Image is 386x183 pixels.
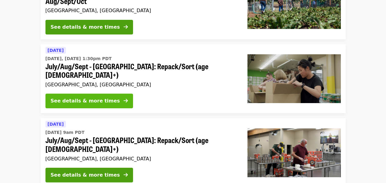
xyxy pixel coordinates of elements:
a: See details for "July/Aug/Sept - Portland: Repack/Sort (age 8+)" [41,44,346,113]
img: July/Aug/Sept - Portland: Repack/Sort (age 8+) organized by Oregon Food Bank [247,54,341,103]
span: July/Aug/Sept - [GEOGRAPHIC_DATA]: Repack/Sort (age [DEMOGRAPHIC_DATA]+) [45,62,238,80]
div: See details & more times [51,171,120,179]
div: See details & more times [51,97,120,105]
button: See details & more times [45,168,133,182]
div: See details & more times [51,23,120,31]
div: [GEOGRAPHIC_DATA], [GEOGRAPHIC_DATA] [45,156,238,162]
span: [DATE] [48,48,64,53]
time: [DATE] 9am PDT [45,129,85,136]
div: [GEOGRAPHIC_DATA], [GEOGRAPHIC_DATA] [45,82,238,88]
img: July/Aug/Sept - Portland: Repack/Sort (age 16+) organized by Oregon Food Bank [247,128,341,177]
time: [DATE], [DATE] 1:30pm PDT [45,56,112,62]
i: arrow-right icon [124,98,128,104]
i: arrow-right icon [124,172,128,178]
i: arrow-right icon [124,24,128,30]
button: See details & more times [45,94,133,108]
div: [GEOGRAPHIC_DATA], [GEOGRAPHIC_DATA] [45,8,238,13]
span: [DATE] [48,122,64,127]
span: July/Aug/Sept - [GEOGRAPHIC_DATA]: Repack/Sort (age [DEMOGRAPHIC_DATA]+) [45,136,238,153]
button: See details & more times [45,20,133,34]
